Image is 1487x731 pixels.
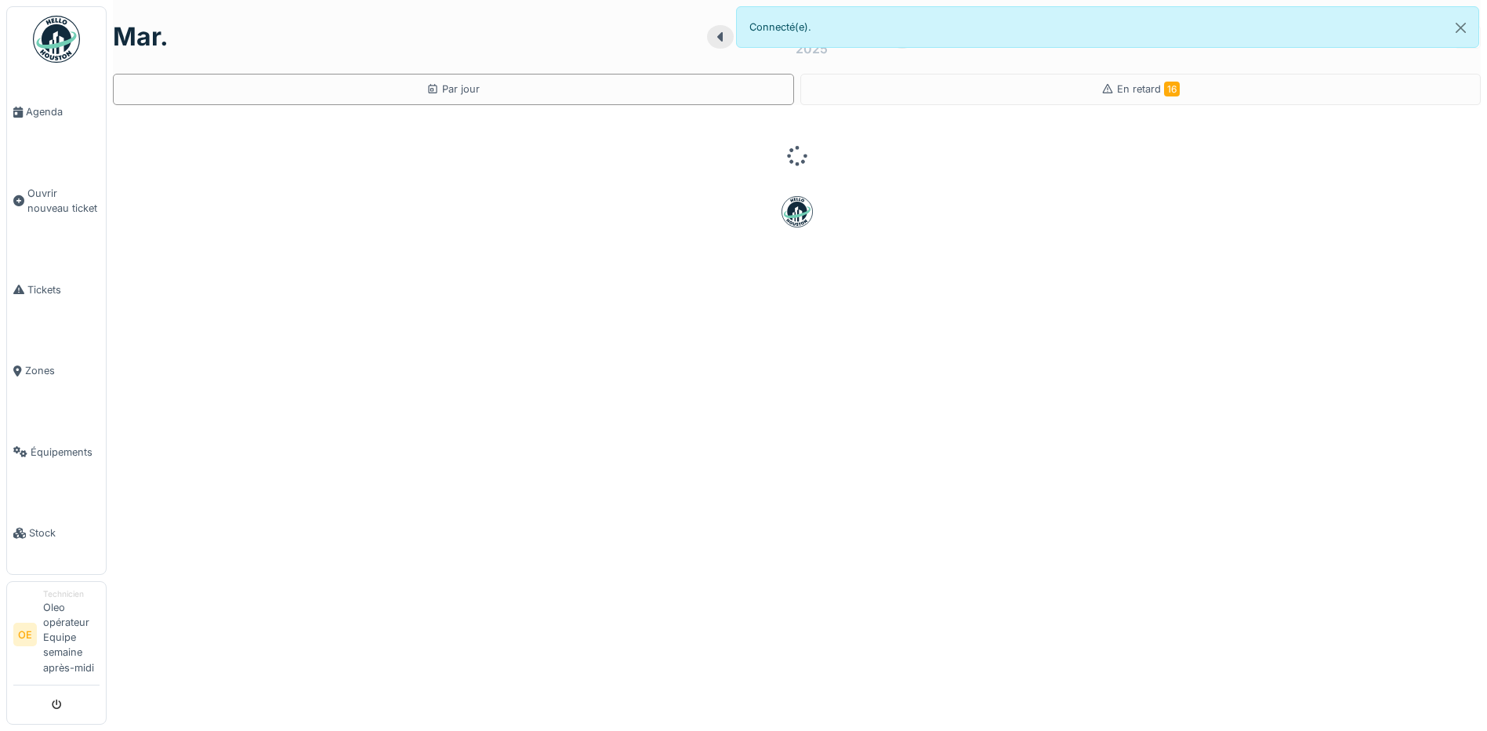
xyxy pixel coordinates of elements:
a: Agenda [7,71,106,153]
li: Oleo opérateur Equipe semaine après-midi [43,588,100,682]
a: Équipements [7,411,106,493]
div: Par jour [426,82,480,96]
span: Équipements [31,445,100,460]
span: Tickets [27,282,100,297]
a: Ouvrir nouveau ticket [7,153,106,249]
li: OE [13,623,37,646]
button: Close [1443,7,1478,49]
span: Stock [29,526,100,540]
span: Agenda [26,104,100,119]
span: 16 [1164,82,1180,96]
div: 2025 [796,39,828,58]
img: Badge_color-CXgf-gQk.svg [33,16,80,63]
a: Stock [7,493,106,574]
div: Connecté(e). [736,6,1480,48]
div: Technicien [43,588,100,600]
a: Zones [7,330,106,412]
span: En retard [1117,83,1180,95]
a: OE TechnicienOleo opérateur Equipe semaine après-midi [13,588,100,686]
img: badge-BVDL4wpA.svg [782,196,813,227]
h1: mar. [113,22,169,52]
a: Tickets [7,249,106,330]
span: Zones [25,363,100,378]
span: Ouvrir nouveau ticket [27,186,100,216]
